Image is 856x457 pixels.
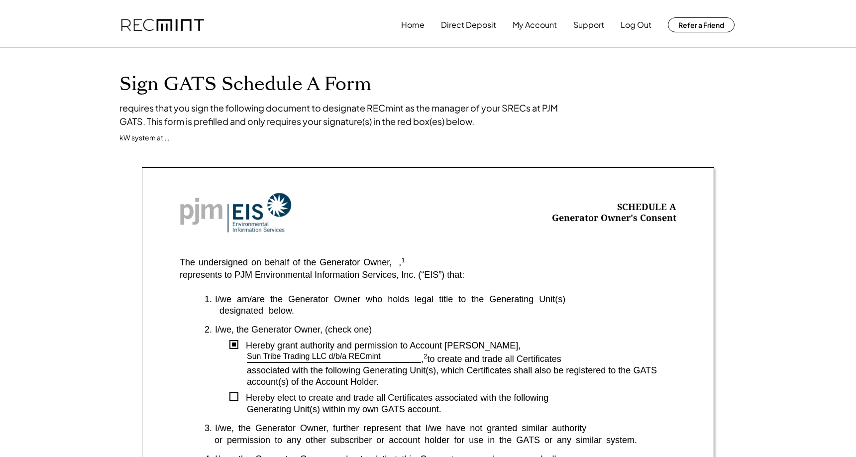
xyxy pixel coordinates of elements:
div: represents to PJM Environmental Information Services, Inc. (“EIS”) that: [180,269,464,281]
div: I/we am/are the Generator Owner who holds legal title to the Generating Unit(s) [215,294,676,305]
button: My Account [513,15,557,35]
div: , [421,354,428,365]
div: 3. [205,423,212,434]
div: associated with the following Generating Unit(s), which Certificates shall also be registered to ... [247,365,676,388]
button: Home [401,15,425,35]
button: Refer a Friend [668,17,735,32]
sup: 1 [401,256,405,264]
div: SCHEDULE A Generator Owner's Consent [552,202,676,224]
div: Generating Unit(s) within my own GATS account. [247,404,676,415]
h1: Sign GATS Schedule A Form [119,73,737,96]
div: 1. [205,294,212,305]
div: or permission to any other subscriber or account holder for use in the GATS or any similar system. [205,435,676,446]
div: Hereby grant authority and permission to Account [PERSON_NAME], [238,340,676,351]
div: I/we, the Generator Owner, (check one) [215,324,676,336]
img: recmint-logotype%403x.png [121,19,204,31]
div: 2. [205,324,212,336]
button: Direct Deposit [441,15,496,35]
div: designated below. [205,305,676,317]
div: Sun Tribe Trading LLC d/b/a RECmint [247,351,381,362]
div: to create and trade all Certificates [428,354,676,365]
sup: 2 [424,352,428,360]
div: Hereby elect to create and trade all Certificates associated with the following [238,392,676,404]
button: Support [573,15,604,35]
div: The undersigned on behalf of the Generator Owner, , [180,258,405,268]
div: requires that you sign the following document to designate RECmint as the manager of your SRECs a... [119,101,567,128]
div: kW system at , , [119,133,169,143]
img: Screenshot%202023-10-20%20at%209.53.17%20AM.png [180,193,292,233]
button: Log Out [621,15,651,35]
div: I/we, the Generator Owner, further represent that I/we have not granted similar authority [215,423,676,434]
